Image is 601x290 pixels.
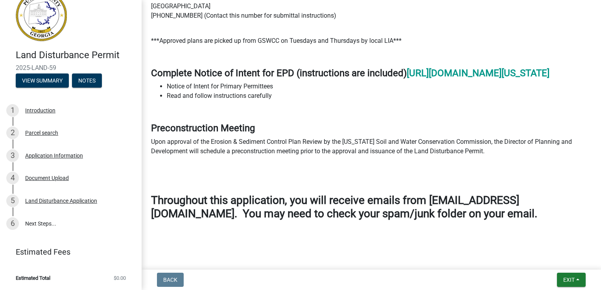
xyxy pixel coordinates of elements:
[72,78,102,84] wm-modal-confirm: Notes
[16,275,50,281] span: Estimated Total
[16,73,69,88] button: View Summary
[163,277,177,283] span: Back
[25,108,55,113] div: Introduction
[6,127,19,139] div: 2
[407,68,549,79] a: [URL][DOMAIN_NAME][US_STATE]
[16,50,135,61] h4: Land Disturbance Permit
[16,78,69,84] wm-modal-confirm: Summary
[6,104,19,117] div: 1
[6,149,19,162] div: 3
[25,130,58,136] div: Parcel search
[151,194,537,220] strong: Throughout this application, you will receive emails from [EMAIL_ADDRESS][DOMAIN_NAME]. You may n...
[16,64,126,72] span: 2025-LAND-59
[157,273,184,287] button: Back
[557,273,586,287] button: Exit
[114,275,126,281] span: $0.00
[151,137,592,156] p: Upon approval of the Erosion & Sediment Control Plan Review by the [US_STATE] Soil and Water Cons...
[72,73,102,88] button: Notes
[6,217,19,230] div: 6
[6,172,19,184] div: 4
[6,244,129,260] a: Estimated Fees
[151,68,407,79] strong: Complete Notice of Intent for EPD (instructions are included)
[25,198,97,204] div: Land Disturbance Application
[151,36,592,46] p: ***Approved plans are picked up from GSWCC on Tuesdays and Thursdays by local LIA***
[167,82,592,91] li: Notice of Intent for Primary Permittees
[6,195,19,207] div: 5
[25,175,69,181] div: Document Upload
[563,277,575,283] span: Exit
[167,91,592,101] li: Read and follow instructions carefully
[25,153,83,158] div: Application Information
[151,123,255,134] strong: Preconstruction Meeting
